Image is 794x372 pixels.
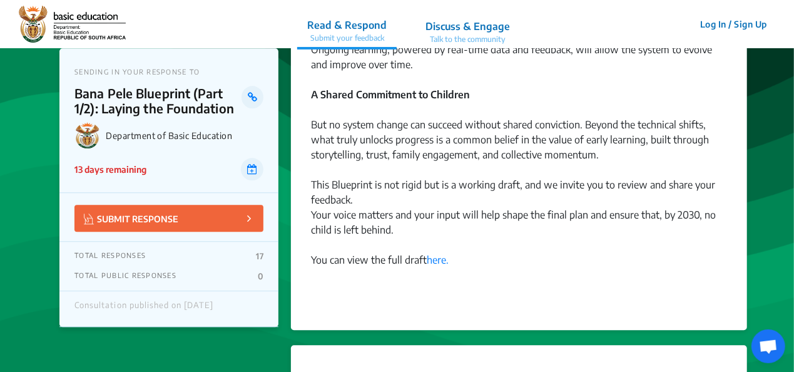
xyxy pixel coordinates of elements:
[311,88,470,101] strong: A Shared Commitment to Children
[256,251,263,261] p: 17
[311,117,727,177] div: But no system change can succeed without shared conviction. Beyond the technical shifts, what tru...
[74,271,176,281] p: TOTAL PUBLIC RESPONSES
[74,163,146,176] p: 13 days remaining
[74,86,242,116] p: Bana Pele Blueprint (Part 1/2): Laying the Foundation
[307,33,387,44] p: Submit your feedback
[751,329,785,363] div: Open chat
[106,130,263,141] p: Department of Basic Education
[425,19,510,34] p: Discuss & Engage
[74,301,213,317] div: Consultation published on [DATE]
[311,42,727,117] div: Ongoing learning, powered by real-time data and feedback, will allow the system to evolve and imp...
[74,122,101,148] img: Department of Basic Education logo
[74,251,146,261] p: TOTAL RESPONSES
[425,34,510,45] p: Talk to the community
[427,254,449,266] a: here.
[19,6,126,43] img: r3bhv9o7vttlwasn7lg2llmba4yf
[307,18,387,33] p: Read & Respond
[692,14,775,34] button: Log In / Sign Up
[311,207,727,252] div: Your voice matters and your input will help shape the final plan and ensure that, by 2030, no chi...
[84,211,178,225] p: SUBMIT RESPONSE
[311,252,727,282] div: You can view the full draft
[311,177,727,207] div: This Blueprint is not rigid but is a working draft, and we invite you to review and share your fe...
[258,271,263,281] p: 0
[84,214,94,224] img: Vector.jpg
[74,205,263,232] button: SUBMIT RESPONSE
[74,68,263,76] p: SENDING IN YOUR RESPONSE TO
